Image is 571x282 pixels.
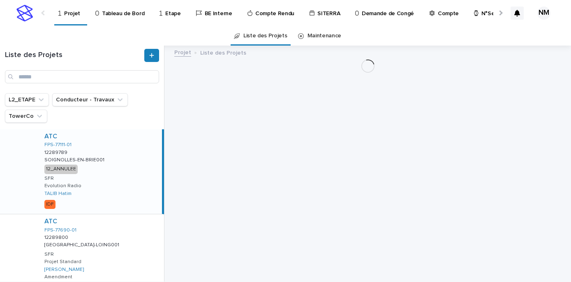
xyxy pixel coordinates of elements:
p: SFR [44,252,54,257]
p: 12289789 [44,148,69,156]
a: Liste des Projets [243,26,287,46]
a: Maintenance [307,26,342,46]
button: L2_ETAPE [5,93,49,106]
p: Projet Standard [44,259,81,265]
a: FPS-77690-01 [44,227,76,233]
a: Projet [174,47,191,57]
a: FPS-77111-01 [44,142,72,148]
p: Evolution Radio [44,183,81,189]
p: Amendment [44,274,72,280]
div: NM [537,7,550,20]
button: TowerCo [5,110,47,123]
p: SOIGNOLLES-EN-BRIE001 [44,156,106,163]
a: ATC [44,218,57,225]
div: IDF [44,200,55,209]
button: Conducteur - Travaux [52,93,128,106]
a: [PERSON_NAME] [44,267,84,273]
p: SFR [44,176,54,181]
a: TALIB Hatim [44,191,72,197]
p: [GEOGRAPHIC_DATA]-LOING001 [44,241,121,248]
img: stacker-logo-s-only.png [16,5,33,21]
p: Liste des Projets [200,48,246,57]
h1: Liste des Projets [5,51,143,60]
input: Search [5,70,159,83]
p: 12289800 [44,233,70,241]
a: ATC [44,133,57,140]
div: 12_ANNULEE [44,165,78,174]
